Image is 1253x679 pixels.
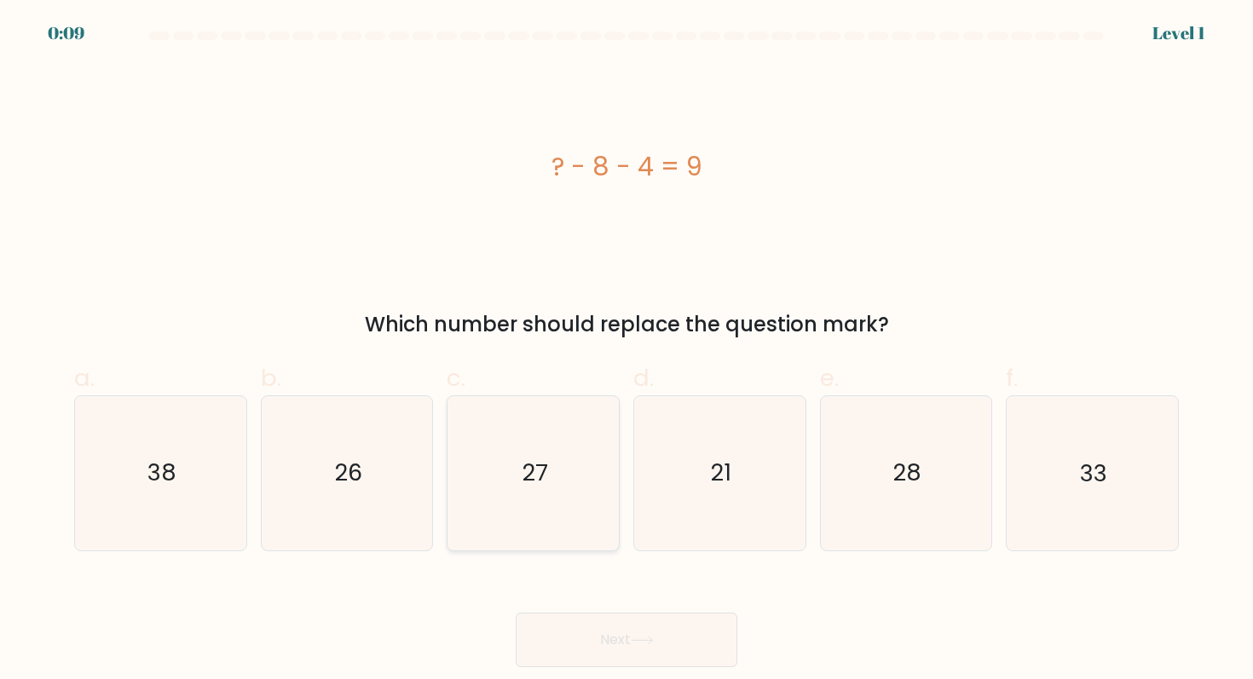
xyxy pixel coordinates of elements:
[516,613,737,667] button: Next
[74,147,1179,186] div: ? - 8 - 4 = 9
[1152,20,1205,46] div: Level 1
[711,457,731,489] text: 21
[633,361,654,394] span: d.
[893,457,921,489] text: 28
[1006,361,1018,394] span: f.
[447,361,465,394] span: c.
[335,457,362,489] text: 26
[820,361,839,394] span: e.
[74,361,95,394] span: a.
[522,457,547,489] text: 27
[84,309,1169,340] div: Which number should replace the question mark?
[48,20,84,46] div: 0:09
[147,457,176,489] text: 38
[261,361,281,394] span: b.
[1080,457,1107,489] text: 33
